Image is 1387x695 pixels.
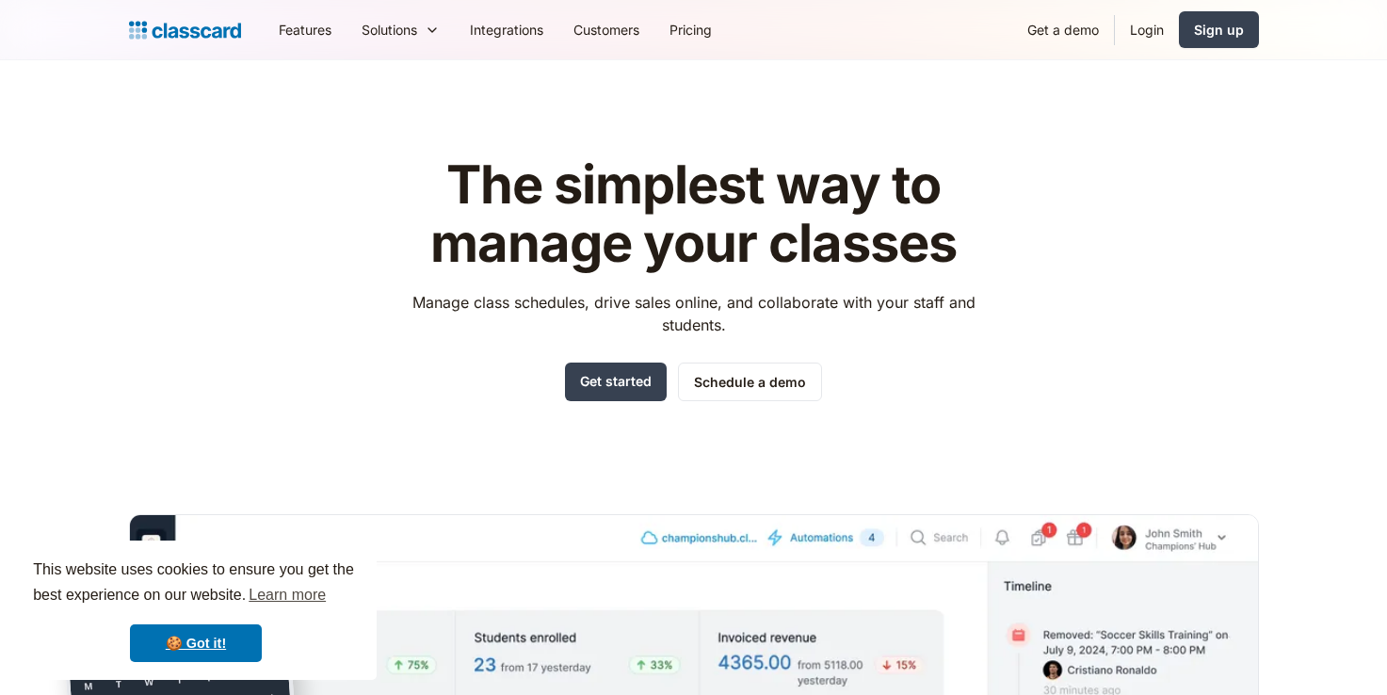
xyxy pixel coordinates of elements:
a: Get started [565,363,667,401]
a: Get a demo [1012,8,1114,51]
a: Customers [558,8,654,51]
a: dismiss cookie message [130,624,262,662]
a: Pricing [654,8,727,51]
div: Sign up [1194,20,1244,40]
a: Features [264,8,347,51]
div: Solutions [347,8,455,51]
a: Login [1115,8,1179,51]
a: Sign up [1179,11,1259,48]
a: home [129,17,241,43]
div: cookieconsent [15,541,377,680]
h1: The simplest way to manage your classes [395,156,992,272]
a: learn more about cookies [246,581,329,609]
a: Integrations [455,8,558,51]
a: Schedule a demo [678,363,822,401]
span: This website uses cookies to ensure you get the best experience on our website. [33,558,359,609]
p: Manage class schedules, drive sales online, and collaborate with your staff and students. [395,291,992,336]
div: Solutions [362,20,417,40]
